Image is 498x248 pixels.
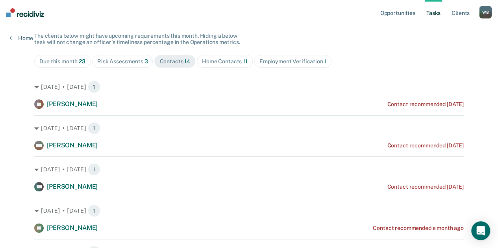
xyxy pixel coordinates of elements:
div: Contact recommended [DATE] [387,184,463,190]
span: 23 [79,58,85,64]
div: [DATE] • [DATE] 1 [34,204,464,217]
span: 1 [324,58,326,64]
button: WB [479,6,492,18]
span: 11 [243,58,248,64]
div: W B [479,6,492,18]
span: 1 [88,163,100,176]
div: [DATE] • [DATE] 1 [34,122,464,134]
img: Recidiviz [6,8,44,17]
div: [DATE] • [DATE] 1 [34,81,464,93]
div: Open Intercom Messenger [471,221,490,240]
div: [DATE] • [DATE] 1 [34,163,464,176]
div: Contact recommended [DATE] [387,142,463,149]
div: Contact recommended [DATE] [387,101,463,108]
span: 1 [88,81,100,93]
span: [PERSON_NAME] [47,100,98,108]
span: 1 [88,122,100,134]
span: 1 [88,204,100,217]
div: Employment Verification [259,58,327,65]
div: Contacts [159,58,190,65]
span: [PERSON_NAME] [47,183,98,190]
span: The clients below might have upcoming requirements this month. Hiding a below task will not chang... [34,33,240,46]
div: Due this month [39,58,85,65]
span: 14 [184,58,190,64]
a: Home [9,35,33,42]
span: [PERSON_NAME] [47,224,98,231]
div: Home Contacts [202,58,248,65]
div: Risk Assessments [97,58,148,65]
div: Contact recommended a month ago [373,225,464,231]
span: [PERSON_NAME] [47,141,98,149]
span: 3 [144,58,148,64]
